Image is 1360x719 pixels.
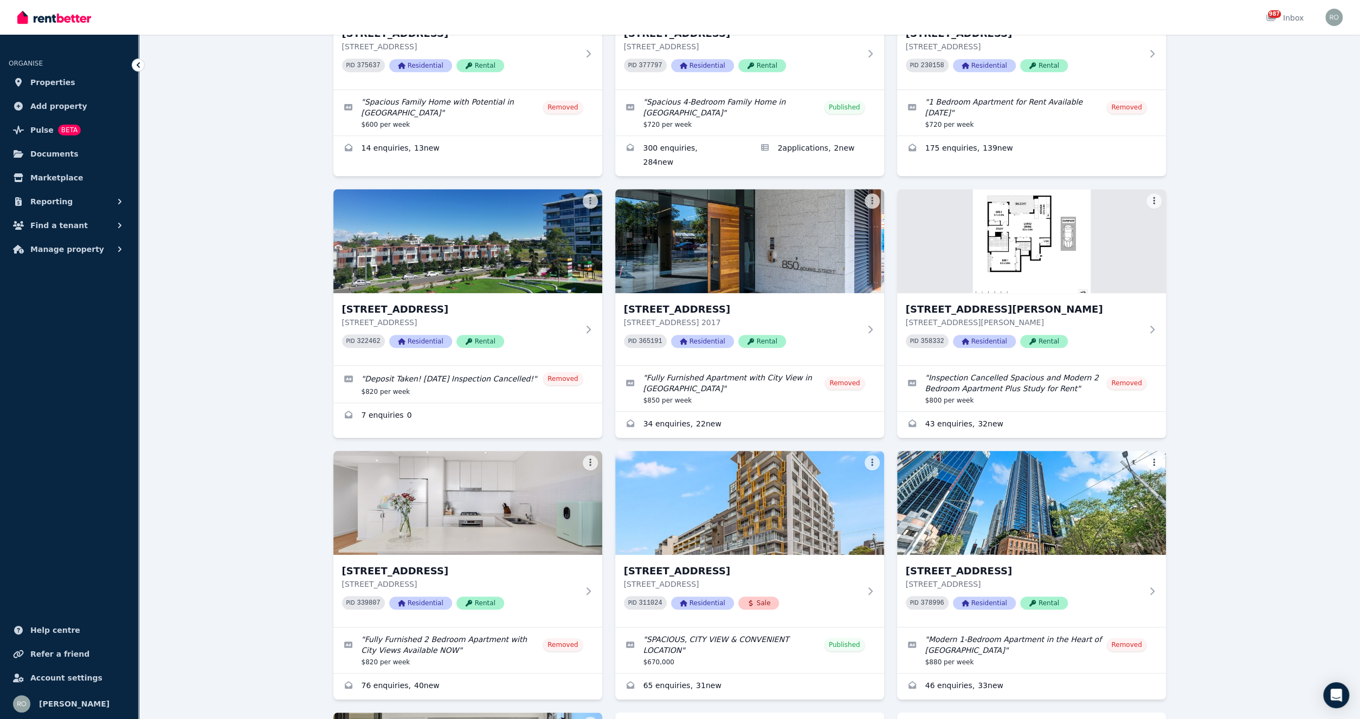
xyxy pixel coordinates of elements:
[671,335,734,348] span: Residential
[628,338,637,344] small: PID
[9,667,130,689] a: Account settings
[906,317,1142,328] p: [STREET_ADDRESS][PERSON_NAME]
[456,335,504,348] span: Rental
[628,62,637,68] small: PID
[30,195,73,208] span: Reporting
[615,412,884,438] a: Enquiries for 504/850 Bourke St, Waterloo
[9,119,130,141] a: PulseBETA
[953,597,1016,610] span: Residential
[357,62,380,69] code: 375637
[897,627,1166,673] a: Edit listing: Modern 1-Bedroom Apartment in the Heart of Sydney
[58,125,81,135] span: BETA
[17,9,91,25] img: RentBetter
[897,136,1166,162] a: Enquiries for 101 Waterloo Road, Macquarie Park
[30,647,89,660] span: Refer a friend
[897,673,1166,699] a: Enquiries for 2709/101 Bathurst St, Sydney
[9,238,130,260] button: Manage property
[906,579,1142,590] p: [STREET_ADDRESS]
[738,59,786,72] span: Rental
[906,302,1142,317] h3: [STREET_ADDRESS][PERSON_NAME]
[624,579,860,590] p: [STREET_ADDRESS]
[30,171,83,184] span: Marketplace
[1266,12,1304,23] div: Inbox
[897,451,1166,555] img: 2709/101 Bathurst St, Sydney
[639,599,662,607] code: 311024
[342,563,578,579] h3: [STREET_ADDRESS]
[1325,9,1343,26] img: Roy
[583,455,598,470] button: More options
[389,597,452,610] span: Residential
[342,317,578,328] p: [STREET_ADDRESS]
[346,62,355,68] small: PID
[9,191,130,212] button: Reporting
[9,643,130,665] a: Refer a friend
[897,189,1166,365] a: 601/2 Jack Brabham Dr, Hurstville[STREET_ADDRESS][PERSON_NAME][STREET_ADDRESS][PERSON_NAME]PID 35...
[910,62,919,68] small: PID
[615,189,884,365] a: 504/850 Bourke St, Waterloo[STREET_ADDRESS][STREET_ADDRESS] 2017PID 365191ResidentialRental
[750,136,884,176] a: Applications for 96 Nemean Rd, Austral
[9,72,130,93] a: Properties
[333,451,602,555] img: 705/79-87 Princes Highway, Kogarah
[389,335,452,348] span: Residential
[333,90,602,135] a: Edit listing: Spacious Family Home with Potential in Gladesville
[30,243,104,256] span: Manage property
[639,62,662,69] code: 377797
[897,189,1166,293] img: 601/2 Jack Brabham Dr, Hurstville
[39,697,109,710] span: [PERSON_NAME]
[342,579,578,590] p: [STREET_ADDRESS]
[624,41,860,52] p: [STREET_ADDRESS]
[1020,335,1068,348] span: Rental
[738,597,779,610] span: Sale
[30,219,88,232] span: Find a tenant
[342,302,578,317] h3: [STREET_ADDRESS]
[897,451,1166,627] a: 2709/101 Bathurst St, Sydney[STREET_ADDRESS][STREET_ADDRESS]PID 378996ResidentialRental
[583,193,598,209] button: More options
[1268,10,1281,18] span: 987
[333,451,602,627] a: 705/79-87 Princes Highway, Kogarah[STREET_ADDRESS][STREET_ADDRESS]PID 339807ResidentialRental
[333,189,602,293] img: 306/7 Garrigarrang Avenue, Kogarah
[1146,193,1162,209] button: More options
[333,189,602,365] a: 306/7 Garrigarrang Avenue, Kogarah[STREET_ADDRESS][STREET_ADDRESS]PID 322462ResidentialRental
[897,412,1166,438] a: Enquiries for 601/2 Jack Brabham Dr, Hurstville
[897,366,1166,411] a: Edit listing: Inspection Cancelled Spacious and Modern 2 Bedroom Apartment Plus Study for Rent
[13,695,30,712] img: Roy
[615,627,884,673] a: Edit listing: SPACIOUS, CITY VIEW & CONVENIENT LOCATION
[9,619,130,641] a: Help centre
[9,60,43,67] span: ORGANISE
[615,90,884,135] a: Edit listing: Spacious 4-Bedroom Family Home in Austral
[1020,59,1068,72] span: Rental
[910,600,919,606] small: PID
[910,338,919,344] small: PID
[9,167,130,189] a: Marketplace
[865,455,880,470] button: More options
[389,59,452,72] span: Residential
[357,338,380,345] code: 322462
[333,673,602,699] a: Enquiries for 705/79-87 Princes Highway, Kogarah
[906,41,1142,52] p: [STREET_ADDRESS]
[357,599,380,607] code: 339807
[346,338,355,344] small: PID
[624,317,860,328] p: [STREET_ADDRESS] 2017
[1146,455,1162,470] button: More options
[615,451,884,627] a: 705/79-87 Princes Highway, Kogarah[STREET_ADDRESS][STREET_ADDRESS]PID 311024ResidentialSale
[346,600,355,606] small: PID
[671,597,734,610] span: Residential
[30,671,102,684] span: Account settings
[333,366,602,403] a: Edit listing: Deposit Taken! Saturday Inspection Cancelled!
[9,95,130,117] a: Add property
[615,136,750,176] a: Enquiries for 96 Nemean Rd, Austral
[897,90,1166,135] a: Edit listing: 1 Bedroom Apartment for Rent Available 25th of July
[9,215,130,236] button: Find a tenant
[920,62,944,69] code: 230158
[1020,597,1068,610] span: Rental
[30,124,54,137] span: Pulse
[333,627,602,673] a: Edit listing: Fully Furnished 2 Bedroom Apartment with City Views Available NOW
[342,41,578,52] p: [STREET_ADDRESS]
[624,302,860,317] h3: [STREET_ADDRESS]
[615,451,884,555] img: 705/79-87 Princes Highway, Kogarah
[628,600,637,606] small: PID
[9,143,130,165] a: Documents
[1323,682,1349,708] div: Open Intercom Messenger
[865,193,880,209] button: More options
[333,136,602,162] a: Enquiries for 41 Western Cres, Gladesville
